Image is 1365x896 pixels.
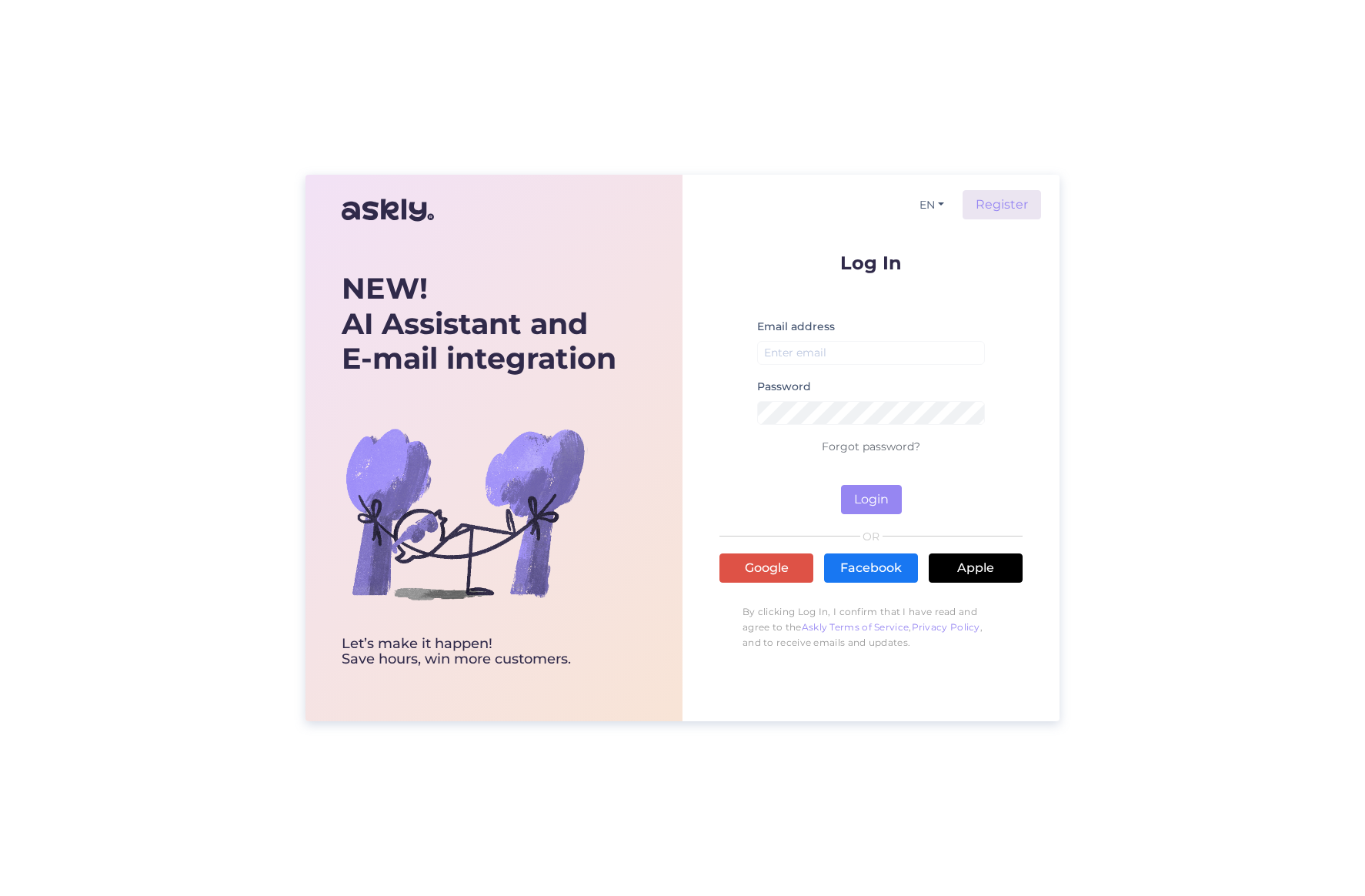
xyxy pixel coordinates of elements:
[757,341,985,365] input: Enter email
[860,531,883,542] span: OR
[719,597,1023,658] p: By clicking Log In, I confirm that I have read and agree to the , , and to receive emails and upd...
[719,553,813,583] a: Google
[342,637,616,667] div: Let’s make it happen! Save hours, win more customers.
[719,253,1023,272] p: Log In
[913,194,950,216] button: EN
[802,621,909,633] a: Askly Terms of Service
[757,379,811,395] label: Password
[342,390,588,637] img: bg-askly
[342,271,616,376] div: AI Assistant and E-mail integration
[912,621,980,633] a: Privacy Policy
[963,190,1041,219] a: Register
[342,192,434,229] img: Askly
[342,270,428,306] b: NEW!
[822,440,920,453] a: Forgot password?
[757,319,835,335] label: Email address
[929,553,1023,583] a: Apple
[824,553,918,583] a: Facebook
[841,485,902,514] button: Login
